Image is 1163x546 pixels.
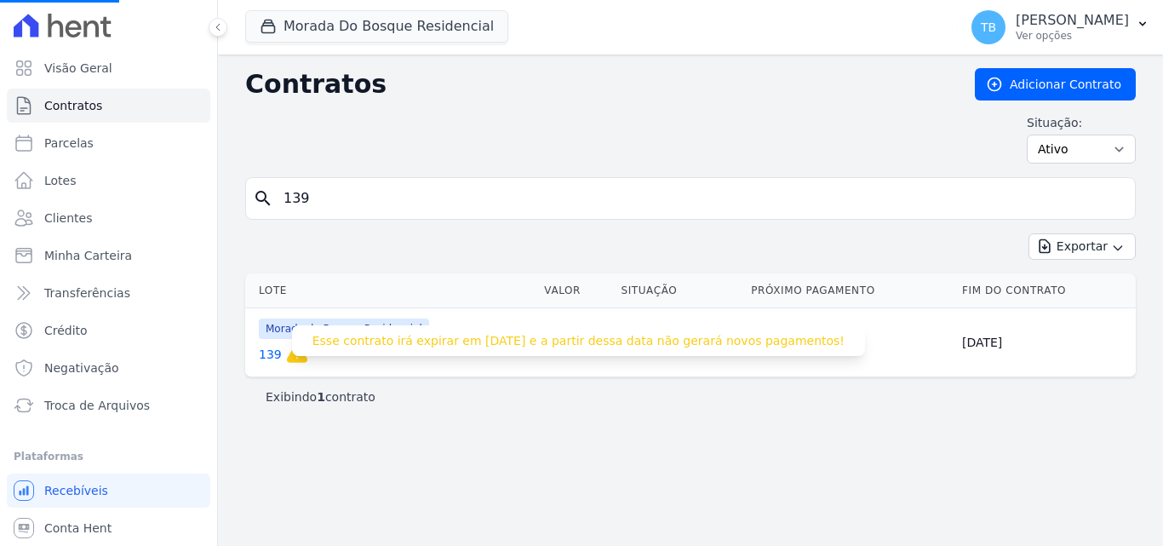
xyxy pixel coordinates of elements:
[7,351,210,385] a: Negativação
[44,397,150,414] span: Troca de Arquivos
[253,188,273,209] i: search
[14,446,203,467] div: Plataformas
[955,308,1136,377] td: [DATE]
[44,97,102,114] span: Contratos
[1016,12,1129,29] p: [PERSON_NAME]
[7,201,210,235] a: Clientes
[259,346,282,363] a: 139
[1028,233,1136,260] button: Exportar
[7,89,210,123] a: Contratos
[7,474,210,508] a: Recebíveis
[266,388,375,405] p: Exibindo contrato
[7,388,210,422] a: Troca de Arquivos
[44,60,112,77] span: Visão Geral
[44,135,94,152] span: Parcelas
[744,273,955,308] th: Próximo Pagamento
[7,126,210,160] a: Parcelas
[245,273,537,308] th: Lote
[7,313,210,348] a: Crédito
[975,68,1136,101] a: Adicionar Contrato
[44,482,108,499] span: Recebíveis
[44,359,119,376] span: Negativação
[537,273,614,308] th: Valor
[273,181,1128,216] input: Buscar por nome do lote
[44,322,88,339] span: Crédito
[245,10,508,43] button: Morada Do Bosque Residencial
[7,276,210,310] a: Transferências
[7,239,210,273] a: Minha Carteira
[44,247,132,264] span: Minha Carteira
[614,273,744,308] th: Situação
[955,273,1136,308] th: Fim do Contrato
[44,210,92,227] span: Clientes
[7,164,210,198] a: Lotes
[1027,114,1136,131] label: Situação:
[44,172,77,189] span: Lotes
[292,325,865,356] span: Esse contrato irá expirar em [DATE] e a partir dessa data não gerará novos pagamentos!
[245,69,948,100] h2: Contratos
[317,390,325,404] b: 1
[7,51,210,85] a: Visão Geral
[259,319,429,339] span: Morada do Bosque Residencial
[44,520,112,537] span: Conta Hent
[1016,29,1129,43] p: Ver opções
[958,3,1163,51] button: TB [PERSON_NAME] Ver opções
[7,511,210,545] a: Conta Hent
[44,284,130,302] span: Transferências
[981,21,996,33] span: TB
